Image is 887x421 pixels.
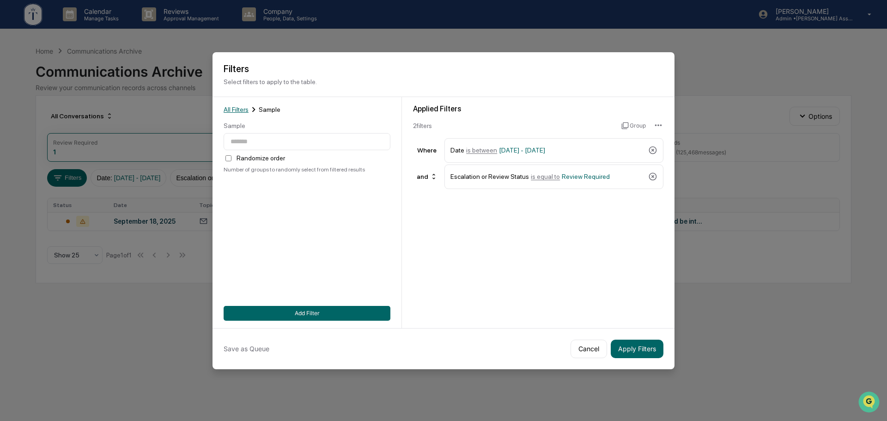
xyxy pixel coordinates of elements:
[6,203,62,220] a: 🔎Data Lookup
[9,142,24,157] img: Tammy Steffen
[531,173,560,180] span: is equal to
[42,71,152,80] div: Start new chat
[82,126,101,133] span: [DATE]
[611,340,663,358] button: Apply Filters
[9,103,62,110] div: Past conversations
[157,73,168,85] button: Start new chat
[77,151,80,158] span: •
[82,151,101,158] span: [DATE]
[29,151,75,158] span: [PERSON_NAME]
[450,169,644,185] div: Escalation or Review Status
[42,80,127,87] div: We're available if you need us!
[224,78,663,85] p: Select filters to apply to the table.
[413,169,441,184] div: and
[29,126,75,133] span: [PERSON_NAME]
[9,117,24,132] img: Tammy Steffen
[77,126,80,133] span: •
[621,118,646,133] button: Group
[857,390,882,415] iframe: Open customer support
[65,229,112,236] a: Powered byPylon
[19,71,36,87] img: 8933085812038_c878075ebb4cc5468115_72.jpg
[224,122,390,129] div: Sample
[76,189,115,198] span: Attestations
[499,146,545,154] span: [DATE] - [DATE]
[9,71,26,87] img: 1746055101610-c473b297-6a78-478c-a979-82029cc54cd1
[224,63,663,74] h2: Filters
[18,207,58,216] span: Data Lookup
[224,166,390,173] div: Number of groups to randomly select from filtered results
[9,190,17,197] div: 🖐️
[6,185,63,202] a: 🖐️Preclearance
[9,207,17,215] div: 🔎
[224,340,269,358] button: Save as Queue
[237,154,285,162] label: Randomize order
[571,340,607,358] button: Cancel
[450,142,644,159] div: Date
[466,146,497,154] span: is between
[143,101,168,112] button: See all
[224,306,390,321] button: Add Filter
[413,122,614,129] div: 2 filter s
[259,106,280,113] span: Sample
[67,190,74,197] div: 🗄️
[18,189,60,198] span: Preclearance
[413,104,663,113] div: Applied Filters
[9,19,168,34] p: How can we help?
[224,106,249,113] span: All Filters
[63,185,118,202] a: 🗄️Attestations
[92,229,112,236] span: Pylon
[562,173,610,180] span: Review Required
[413,146,441,154] div: Where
